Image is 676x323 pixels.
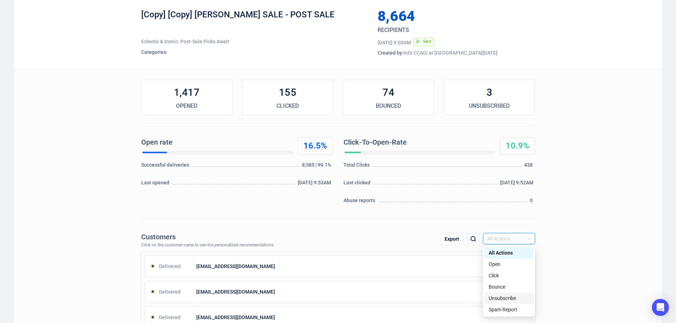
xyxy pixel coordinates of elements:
img: search.png [469,235,478,243]
div: Bounce [484,281,534,293]
div: RECIPIENTS [378,26,508,34]
span: send [416,39,421,44]
div: 16.5% [298,140,332,152]
div: Last clicked [344,179,372,190]
div: Customers [141,233,274,241]
div: 8,664 [378,9,502,23]
div: Open [484,258,534,270]
div: Delivered [145,259,195,273]
div: Click-To-Open-Rate [344,137,493,148]
div: Info CCAG | at [GEOGRAPHIC_DATA][DATE] [378,49,535,56]
div: [EMAIL_ADDRESS][DOMAIN_NAME] [194,259,280,273]
div: [DATE] 9:52AM [500,179,535,190]
div: 8,585 | 99.1% [302,161,332,172]
div: All Actions [484,247,534,258]
div: [Copy] [Copy] [PERSON_NAME] SALE - POST SALE [141,9,367,30]
div: Export [440,233,464,245]
div: Successful deliveries [141,161,191,172]
div: UNSUBSCRIBED [444,102,534,110]
div: Delivered [145,285,195,299]
div: Open [489,260,529,268]
div: Bounce [489,283,529,291]
div: Unsubscribe [484,293,534,304]
span: All Actions [487,233,531,244]
div: 3 [444,85,534,100]
div: BOUNCED [343,102,434,110]
span: Categories: [141,49,167,55]
div: Open Intercom Messenger [652,299,669,316]
div: All Actions [489,249,529,257]
div: [DATE] 9:00AM [378,39,411,46]
div: Unsubscribe [489,294,529,302]
div: Last opened [141,179,171,190]
div: Click [489,272,529,279]
div: 74 [343,85,434,100]
span: Sent [423,39,432,44]
div: 1,417 [142,85,232,100]
div: 438 [524,161,535,172]
div: 0 [530,197,535,207]
div: Eclectic & Iconic: Post-Sale Picks Await [141,38,367,45]
div: 155 [242,85,333,100]
div: Abuse reports [344,197,377,207]
div: [EMAIL_ADDRESS][DOMAIN_NAME] [194,285,280,299]
div: Open rate [141,137,290,148]
div: Click on the customer name to see the personalized recommendations [141,243,274,248]
div: [DATE] 9:53AM [298,179,333,190]
span: Created by: [378,50,403,56]
div: OPENED [142,102,232,110]
div: Spam Report [484,304,534,315]
div: Total Clicks [344,161,372,172]
div: Spam Report [489,306,529,313]
div: CLICKED [242,102,333,110]
div: Click [484,270,534,281]
div: 10.9% [500,140,535,152]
